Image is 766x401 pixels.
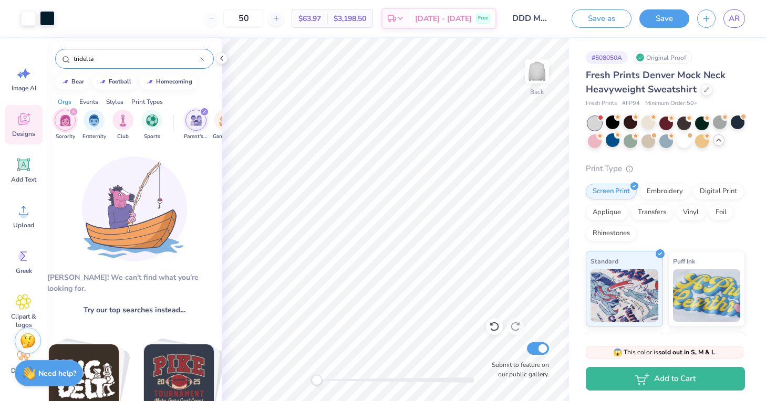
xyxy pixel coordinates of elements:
[586,51,628,64] div: # 508050A
[6,312,41,329] span: Clipart & logos
[38,368,76,378] strong: Need help?
[156,79,192,85] div: homecoming
[12,84,36,92] span: Image AI
[219,114,231,126] img: Game Day Image
[223,9,264,28] input: – –
[586,226,637,241] div: Rhinestones
[622,99,640,108] span: # FP94
[591,256,618,267] span: Standard
[504,8,556,29] input: Untitled Design
[79,97,98,107] div: Events
[693,184,744,199] div: Digital Print
[82,110,106,141] div: filter for Fraternity
[586,163,745,175] div: Print Type
[117,133,129,141] span: Club
[530,87,544,97] div: Back
[140,74,197,90] button: homecoming
[131,97,163,107] div: Print Types
[613,347,717,357] span: This color is .
[112,110,133,141] div: filter for Club
[84,304,185,315] span: Try our top searches instead…
[47,272,222,294] div: [PERSON_NAME]! We can't find what you're looking for.
[71,79,84,85] div: bear
[12,130,35,138] span: Designs
[184,110,208,141] button: filter button
[572,9,632,28] button: Save as
[334,13,366,24] span: $3,198.50
[613,347,622,357] span: 😱
[82,133,106,141] span: Fraternity
[88,114,100,126] img: Fraternity Image
[11,366,36,375] span: Decorate
[312,375,322,385] div: Accessibility label
[676,205,706,220] div: Vinyl
[631,205,673,220] div: Transfers
[82,156,187,261] img: Loading...
[141,110,162,141] button: filter button
[673,256,695,267] span: Puff Ink
[645,99,698,108] span: Minimum Order: 50 +
[56,133,75,141] span: Sorority
[98,79,107,85] img: trend_line.gif
[144,133,160,141] span: Sports
[55,110,76,141] div: filter for Sorority
[591,269,658,322] img: Standard
[526,61,547,82] img: Back
[112,110,133,141] button: filter button
[82,110,106,141] button: filter button
[709,205,733,220] div: Foil
[639,9,689,28] button: Save
[109,79,131,85] div: football
[586,69,726,96] span: Fresh Prints Denver Mock Neck Heavyweight Sweatshirt
[59,114,71,126] img: Sorority Image
[190,114,202,126] img: Parent's Weekend Image
[106,97,123,107] div: Styles
[55,74,89,90] button: bear
[117,114,129,126] img: Club Image
[213,133,237,141] span: Game Day
[633,51,692,64] div: Original Proof
[55,110,76,141] button: filter button
[658,348,715,356] strong: sold out in S, M & L
[298,13,321,24] span: $63.97
[586,99,617,108] span: Fresh Prints
[13,221,34,229] span: Upload
[58,97,71,107] div: Orgs
[478,15,488,22] span: Free
[586,184,637,199] div: Screen Print
[184,133,208,141] span: Parent's Weekend
[61,79,69,85] img: trend_line.gif
[640,184,690,199] div: Embroidery
[213,110,237,141] div: filter for Game Day
[16,267,32,275] span: Greek
[723,9,745,28] a: AR
[11,175,36,184] span: Add Text
[729,13,740,25] span: AR
[92,74,136,90] button: football
[213,110,237,141] button: filter button
[586,367,745,391] button: Add to Cart
[141,110,162,141] div: filter for Sports
[415,13,472,24] span: [DATE] - [DATE]
[586,205,628,220] div: Applique
[146,114,158,126] img: Sports Image
[486,360,549,379] label: Submit to feature on our public gallery.
[146,79,154,85] img: trend_line.gif
[673,269,741,322] img: Puff Ink
[184,110,208,141] div: filter for Parent's Weekend
[73,54,200,64] input: Try "Alpha"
